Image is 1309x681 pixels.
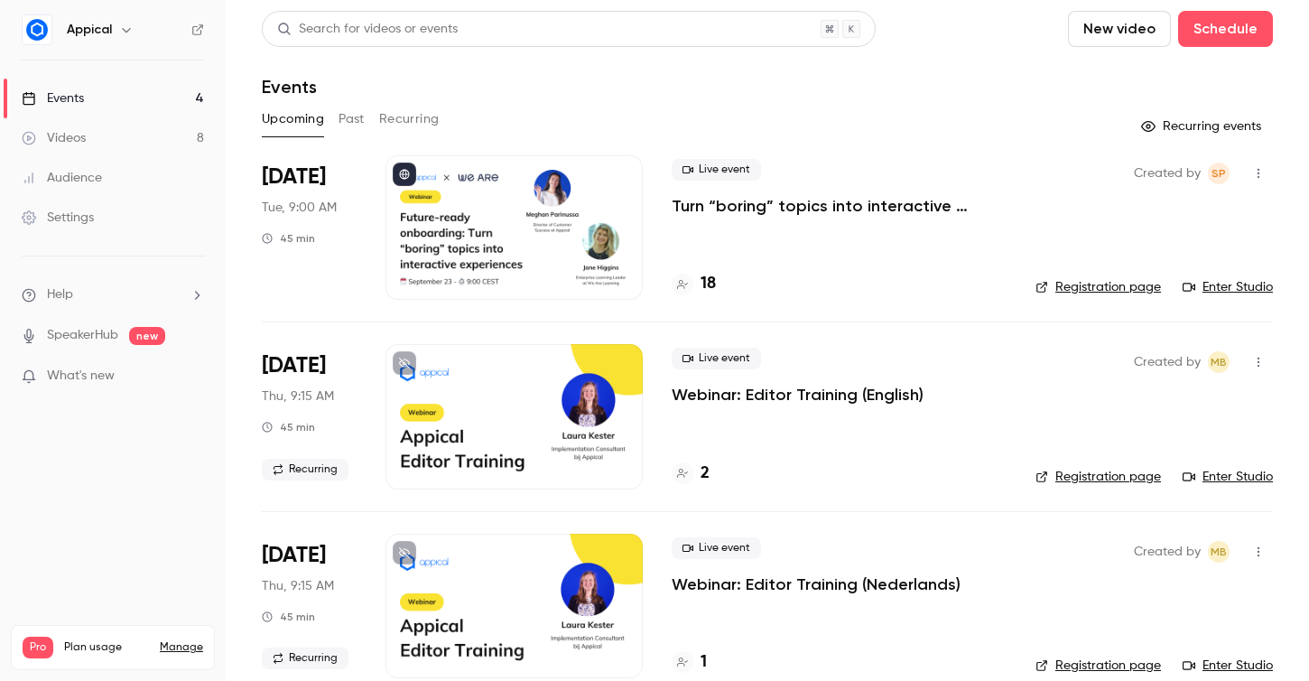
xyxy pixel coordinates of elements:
a: 2 [672,462,710,486]
span: Milo Baars [1208,351,1230,373]
span: SP [1212,163,1226,184]
span: What's new [47,367,115,386]
span: MB [1211,541,1227,563]
a: Webinar: Editor Training (English) [672,384,924,406]
span: Live event [672,348,761,369]
a: Manage [160,640,203,655]
a: Turn “boring” topics into interactive experiences [672,195,1007,217]
span: Thu, 9:15 AM [262,387,334,406]
span: Plan usage [64,640,149,655]
a: SpeakerHub [47,326,118,345]
h4: 1 [701,650,707,675]
a: Registration page [1035,468,1161,486]
a: Enter Studio [1183,278,1273,296]
li: help-dropdown-opener [22,285,204,304]
span: Milo Baars [1208,541,1230,563]
h6: Appical [67,21,112,39]
a: Enter Studio [1183,468,1273,486]
span: Created by [1134,351,1201,373]
img: Appical [23,15,51,44]
button: Recurring events [1133,112,1273,141]
button: Schedule [1178,11,1273,47]
button: Recurring [379,105,440,134]
span: Created by [1134,163,1201,184]
div: Search for videos or events [277,20,458,39]
span: [DATE] [262,541,326,570]
span: Recurring [262,648,348,669]
iframe: Noticeable Trigger [182,368,204,385]
h1: Events [262,76,317,98]
div: Nov 13 Thu, 9:15 AM (Europe/Amsterdam) [262,534,357,678]
div: Events [22,89,84,107]
span: [DATE] [262,163,326,191]
span: Live event [672,159,761,181]
div: Settings [22,209,94,227]
div: Sep 23 Tue, 9:00 AM (Europe/Amsterdam) [262,155,357,300]
a: Registration page [1035,657,1161,675]
span: Shanice Peters-Keijlard [1208,163,1230,184]
span: Help [47,285,73,304]
span: MB [1211,351,1227,373]
div: 45 min [262,610,315,624]
h4: 2 [701,462,710,486]
button: Past [339,105,365,134]
button: Upcoming [262,105,324,134]
a: Enter Studio [1183,657,1273,675]
span: Recurring [262,459,348,480]
button: New video [1068,11,1171,47]
a: Webinar: Editor Training (Nederlands) [672,574,961,595]
div: Audience [22,169,102,187]
div: Oct 9 Thu, 9:15 AM (Europe/Amsterdam) [262,344,357,489]
span: Thu, 9:15 AM [262,577,334,595]
h4: 18 [701,272,716,296]
span: Pro [23,637,53,658]
span: new [129,327,165,345]
a: 18 [672,272,716,296]
div: 45 min [262,231,315,246]
span: Created by [1134,541,1201,563]
a: 1 [672,650,707,675]
div: 45 min [262,420,315,434]
div: Videos [22,129,86,147]
span: Tue, 9:00 AM [262,199,337,217]
a: Registration page [1035,278,1161,296]
span: Live event [672,537,761,559]
span: [DATE] [262,351,326,380]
